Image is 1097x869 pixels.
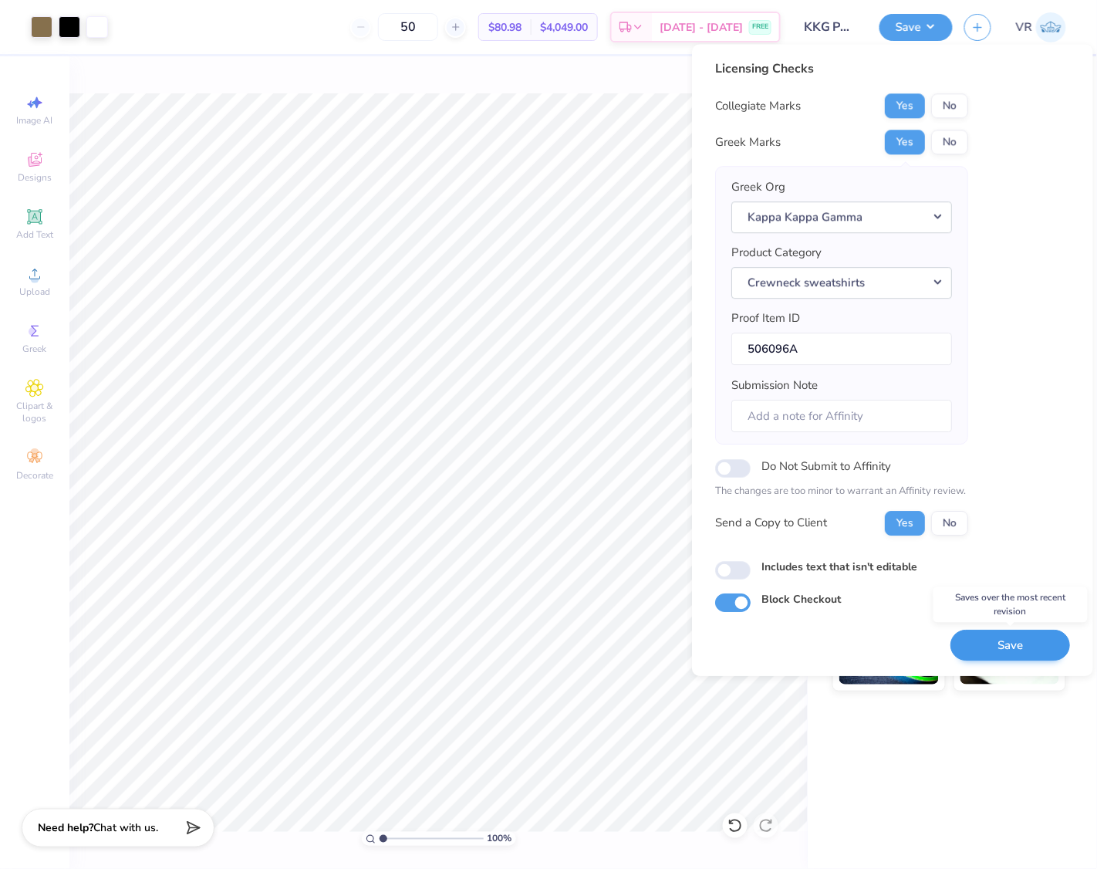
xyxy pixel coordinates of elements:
[715,134,781,151] div: Greek Marks
[761,456,891,476] label: Do Not Submit to Affinity
[1036,12,1066,42] img: Val Rhey Lodueta
[752,22,768,32] span: FREE
[378,13,438,41] input: – –
[931,511,968,536] button: No
[885,93,925,118] button: Yes
[792,12,868,42] input: Untitled Design
[715,484,968,499] p: The changes are too minor to warrant an Affinity review.
[731,244,822,262] label: Product Category
[17,114,53,127] span: Image AI
[16,228,53,241] span: Add Text
[19,286,50,298] span: Upload
[18,171,52,184] span: Designs
[93,821,158,836] span: Chat with us.
[931,130,968,154] button: No
[885,511,925,536] button: Yes
[715,515,827,533] div: Send a Copy to Client
[931,93,968,118] button: No
[1016,12,1066,42] a: VR
[660,19,743,36] span: [DATE] - [DATE]
[933,587,1088,623] div: Saves over the most recent revision
[950,630,1070,661] button: Save
[488,19,521,36] span: $80.98
[1016,19,1032,36] span: VR
[38,821,93,836] strong: Need help?
[761,559,917,575] label: Includes text that isn't editable
[731,178,785,196] label: Greek Org
[8,400,62,424] span: Clipart & logos
[540,19,588,36] span: $4,049.00
[731,377,818,394] label: Submission Note
[731,309,800,327] label: Proof Item ID
[23,343,47,355] span: Greek
[761,591,841,607] label: Block Checkout
[731,400,952,433] input: Add a note for Affinity
[731,267,952,299] button: Crewneck sweatshirts
[16,469,53,482] span: Decorate
[885,130,925,154] button: Yes
[488,832,512,846] span: 100 %
[715,97,801,115] div: Collegiate Marks
[715,59,968,78] div: Licensing Checks
[731,201,952,233] button: Kappa Kappa Gamma
[879,14,953,41] button: Save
